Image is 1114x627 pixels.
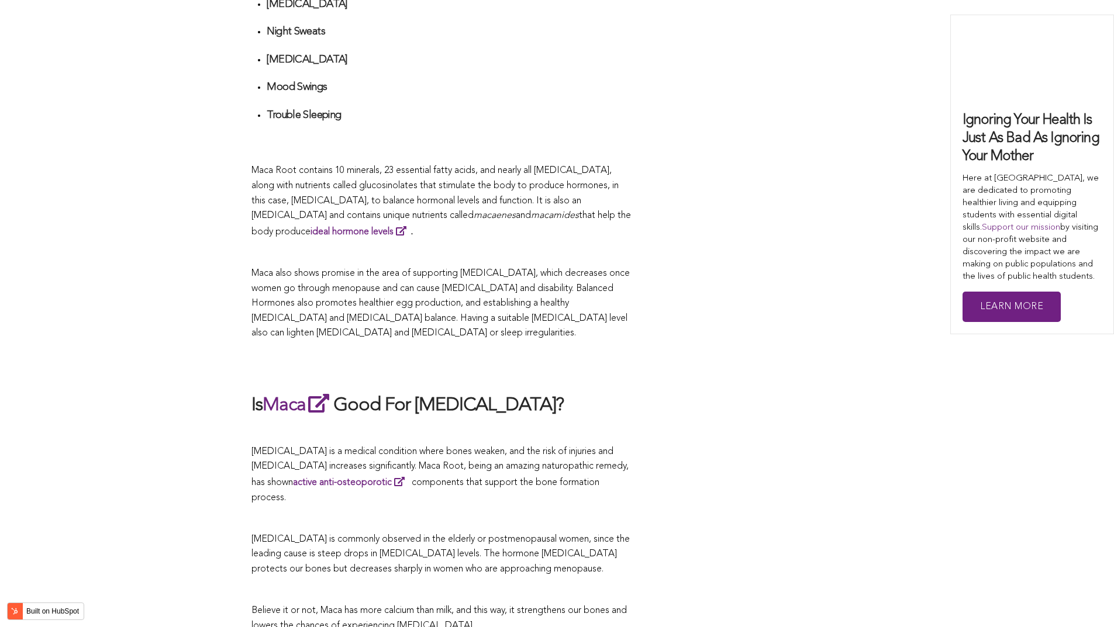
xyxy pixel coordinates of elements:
a: ideal hormone levels [311,227,411,237]
label: Built on HubSpot [22,604,84,619]
h2: Is Good For [MEDICAL_DATA]? [251,392,632,418]
span: Maca Root contains 10 minerals, 23 essential fatty acids, and nearly all [MEDICAL_DATA], along wi... [251,166,619,220]
span: and [516,211,531,220]
strong: . [311,227,413,237]
span: [MEDICAL_DATA] is commonly observed in the elderly or postmenopausal women, since the leading cau... [251,535,630,574]
span: that help the body produce [251,211,631,237]
span: [MEDICAL_DATA] is a medical condition where bones weaken, and the risk of injuries and [MEDICAL_D... [251,447,629,503]
span: macamides [531,211,579,220]
h4: [MEDICAL_DATA] [267,53,632,67]
span: macaenes [474,211,516,220]
a: active anti-osteoporotic [293,478,409,487]
h4: Trouble Sleeping [267,109,632,122]
img: HubSpot sprocket logo [8,604,22,618]
a: Learn More [963,292,1061,323]
span: Maca also shows promise in the area of supporting [MEDICAL_DATA], which decreases once women go t... [251,269,630,338]
iframe: Chat Widget [1056,571,1114,627]
h4: Night Sweats [267,25,632,39]
h4: Mood Swings [267,81,632,94]
button: Built on HubSpot [7,602,84,620]
a: Maca [263,396,333,415]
